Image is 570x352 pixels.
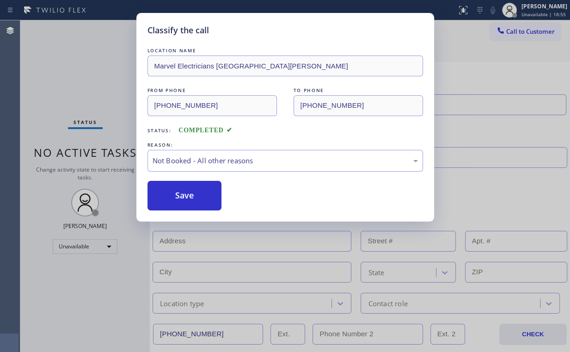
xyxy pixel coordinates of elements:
[147,95,277,116] input: From phone
[147,127,172,134] span: Status:
[294,86,423,95] div: TO PHONE
[147,181,222,210] button: Save
[294,95,423,116] input: To phone
[153,155,418,166] div: Not Booked - All other reasons
[147,140,423,150] div: REASON:
[147,24,209,37] h5: Classify the call
[147,46,423,56] div: LOCATION NAME
[178,127,232,134] span: COMPLETED
[147,86,277,95] div: FROM PHONE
